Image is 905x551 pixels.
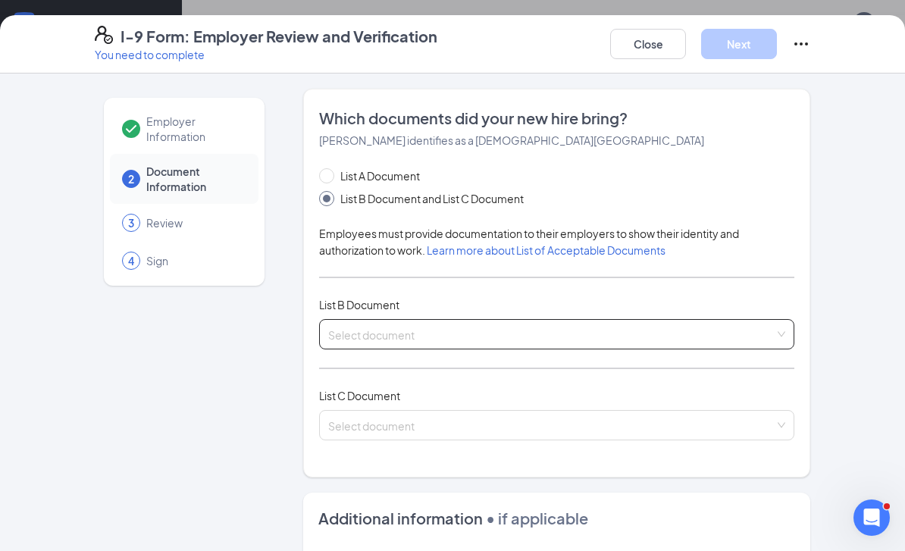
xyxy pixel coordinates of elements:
iframe: Intercom live chat [853,499,890,536]
span: [PERSON_NAME] identifies as a [DEMOGRAPHIC_DATA][GEOGRAPHIC_DATA] [319,133,704,147]
span: 3 [128,215,134,230]
button: Next [701,29,777,59]
span: • if applicable [483,509,588,528]
button: Close [610,29,686,59]
svg: Ellipses [792,35,810,53]
span: Additional information [318,509,483,528]
a: Learn more about List of Acceptable Documents [427,243,665,257]
span: 4 [128,253,134,268]
span: List B Document [319,298,399,312]
svg: FormI9EVerifyIcon [95,26,113,44]
span: List A Document [334,167,426,184]
svg: Checkmark [122,120,140,138]
span: Review [146,215,243,230]
span: List B Document and List C Document [334,190,530,207]
h4: I-9 Form: Employer Review and Verification [121,26,437,47]
span: Employees must provide documentation to their employers to show their identity and authorization ... [319,227,739,257]
span: Document Information [146,164,243,194]
span: Which documents did your new hire bring? [319,108,794,129]
span: Sign [146,253,243,268]
span: 2 [128,171,134,186]
p: You need to complete [95,47,437,62]
span: List C Document [319,389,400,402]
span: Employer Information [146,114,243,144]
